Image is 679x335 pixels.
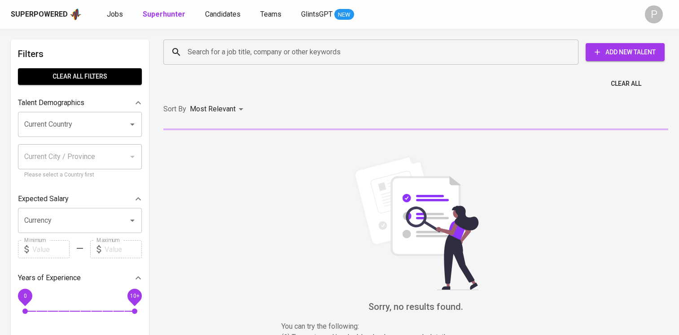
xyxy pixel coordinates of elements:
span: 0 [23,293,26,299]
div: Years of Experience [18,269,142,287]
span: Candidates [205,10,241,18]
button: Clear All [607,75,645,92]
b: Superhunter [143,10,185,18]
span: Clear All [611,78,641,89]
a: Candidates [205,9,242,20]
button: Clear All filters [18,68,142,85]
span: Clear All filters [25,71,135,82]
a: Teams [260,9,283,20]
span: Teams [260,10,281,18]
p: Sort By [163,104,186,115]
button: Open [126,214,139,227]
span: Add New Talent [593,47,657,58]
button: Add New Talent [586,43,665,61]
span: NEW [334,10,354,19]
h6: Sorry, no results found. [163,300,668,314]
div: Most Relevant [190,101,246,118]
a: Superpoweredapp logo [11,8,82,21]
span: GlintsGPT [301,10,333,18]
img: app logo [70,8,82,21]
p: Most Relevant [190,104,236,115]
img: file_searching.svg [349,155,483,290]
button: Open [126,118,139,131]
a: Superhunter [143,9,187,20]
a: GlintsGPT NEW [301,9,354,20]
p: You can try the following : [281,321,551,332]
div: Superpowered [11,9,68,20]
p: Please select a Country first [24,171,136,180]
input: Value [32,240,70,258]
span: 10+ [130,293,139,299]
div: Talent Demographics [18,94,142,112]
div: Expected Salary [18,190,142,208]
span: Jobs [107,10,123,18]
div: P [645,5,663,23]
p: Expected Salary [18,194,69,204]
p: Years of Experience [18,273,81,283]
p: Talent Demographics [18,97,84,108]
a: Jobs [107,9,125,20]
input: Value [105,240,142,258]
h6: Filters [18,47,142,61]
